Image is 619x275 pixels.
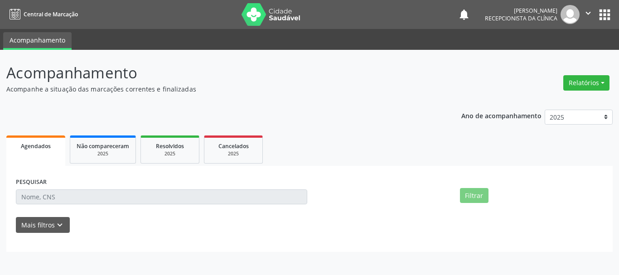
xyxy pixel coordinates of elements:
[6,7,78,22] a: Central de Marcação
[485,14,557,22] span: Recepcionista da clínica
[147,150,193,157] div: 2025
[563,75,609,91] button: Relatórios
[211,150,256,157] div: 2025
[3,32,72,50] a: Acompanhamento
[156,142,184,150] span: Resolvidos
[458,8,470,21] button: notifications
[55,220,65,230] i: keyboard_arrow_down
[6,62,431,84] p: Acompanhamento
[580,5,597,24] button: 
[561,5,580,24] img: img
[218,142,249,150] span: Cancelados
[583,8,593,18] i: 
[16,175,47,189] label: PESQUISAR
[485,7,557,14] div: [PERSON_NAME]
[77,142,129,150] span: Não compareceram
[77,150,129,157] div: 2025
[461,110,542,121] p: Ano de acompanhamento
[21,142,51,150] span: Agendados
[16,189,307,205] input: Nome, CNS
[16,217,70,233] button: Mais filtroskeyboard_arrow_down
[24,10,78,18] span: Central de Marcação
[460,188,488,203] button: Filtrar
[6,84,431,94] p: Acompanhe a situação das marcações correntes e finalizadas
[597,7,613,23] button: apps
